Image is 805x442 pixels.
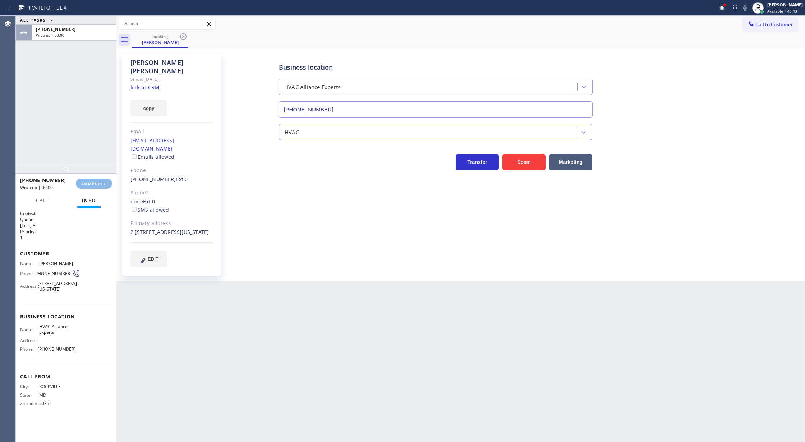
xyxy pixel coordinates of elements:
[284,83,340,91] div: HVAC Alliance Experts
[130,228,213,236] div: 2 [STREET_ADDRESS][US_STATE]
[20,327,39,332] span: Name:
[38,346,75,352] span: [PHONE_NUMBER]
[132,154,137,159] input: Emails allowed
[20,373,112,380] span: Call From
[133,39,187,46] div: [PERSON_NAME]
[456,154,499,170] button: Transfer
[20,229,112,235] h2: Priority:
[36,33,64,38] span: Wrap up | 00:00
[20,384,39,389] span: City:
[39,392,75,398] span: MD
[130,75,213,83] div: Since: [DATE]
[132,207,137,212] input: SMS allowed
[502,154,546,170] button: Spam
[743,18,798,31] button: Call to Customer
[36,197,50,204] span: Call
[20,222,112,229] p: [Test] All
[20,261,39,266] span: Name:
[20,271,34,276] span: Phone:
[549,154,592,170] button: Marketing
[740,3,750,13] button: Mute
[130,206,169,213] label: SMS allowed
[20,346,38,352] span: Phone:
[130,84,160,91] a: link to CRM
[39,324,75,335] span: HVAC Alliance Experts
[20,177,66,184] span: [PHONE_NUMBER]
[20,216,112,222] h2: Queue:
[176,176,188,183] span: Ext: 0
[133,34,187,39] div: booking
[38,281,77,292] span: [STREET_ADDRESS][US_STATE]
[20,392,39,398] span: State:
[130,198,213,214] div: none
[82,181,106,186] span: COMPLETE
[130,219,213,227] div: Primary address
[130,176,176,183] a: [PHONE_NUMBER]
[20,18,46,23] span: ALL TASKS
[119,18,215,29] input: Search
[133,32,187,47] div: Joe Lutz
[16,16,60,24] button: ALL TASKS
[32,194,54,208] button: Call
[36,26,75,32] span: [PHONE_NUMBER]
[20,250,112,257] span: Customer
[767,9,797,14] span: Available | 46:43
[130,137,174,152] a: [EMAIL_ADDRESS][DOMAIN_NAME]
[148,256,158,262] span: EDIT
[39,261,75,266] span: [PERSON_NAME]
[34,271,72,276] span: [PHONE_NUMBER]
[20,401,39,406] span: Zipcode:
[755,21,793,28] span: Call to Customer
[39,401,75,406] span: 20852
[130,189,213,197] div: Phone2
[279,63,592,72] div: Business location
[130,166,213,175] div: Phone
[285,128,299,136] div: HVAC
[20,184,53,190] span: Wrap up | 00:00
[130,59,213,75] div: [PERSON_NAME] [PERSON_NAME]
[20,338,39,343] span: Address:
[20,210,112,216] h1: Context
[130,100,167,116] button: copy
[767,2,803,8] div: [PERSON_NAME]
[143,198,155,205] span: Ext: 0
[130,153,175,160] label: Emails allowed
[39,384,75,389] span: ROCKVILLE
[82,197,96,204] span: Info
[20,235,112,241] p: 1
[20,313,112,320] span: Business location
[130,128,213,136] div: Email
[130,251,167,267] button: EDIT
[20,284,38,289] span: Address:
[279,101,593,118] input: Phone Number
[76,179,112,189] button: COMPLETE
[77,194,101,208] button: Info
